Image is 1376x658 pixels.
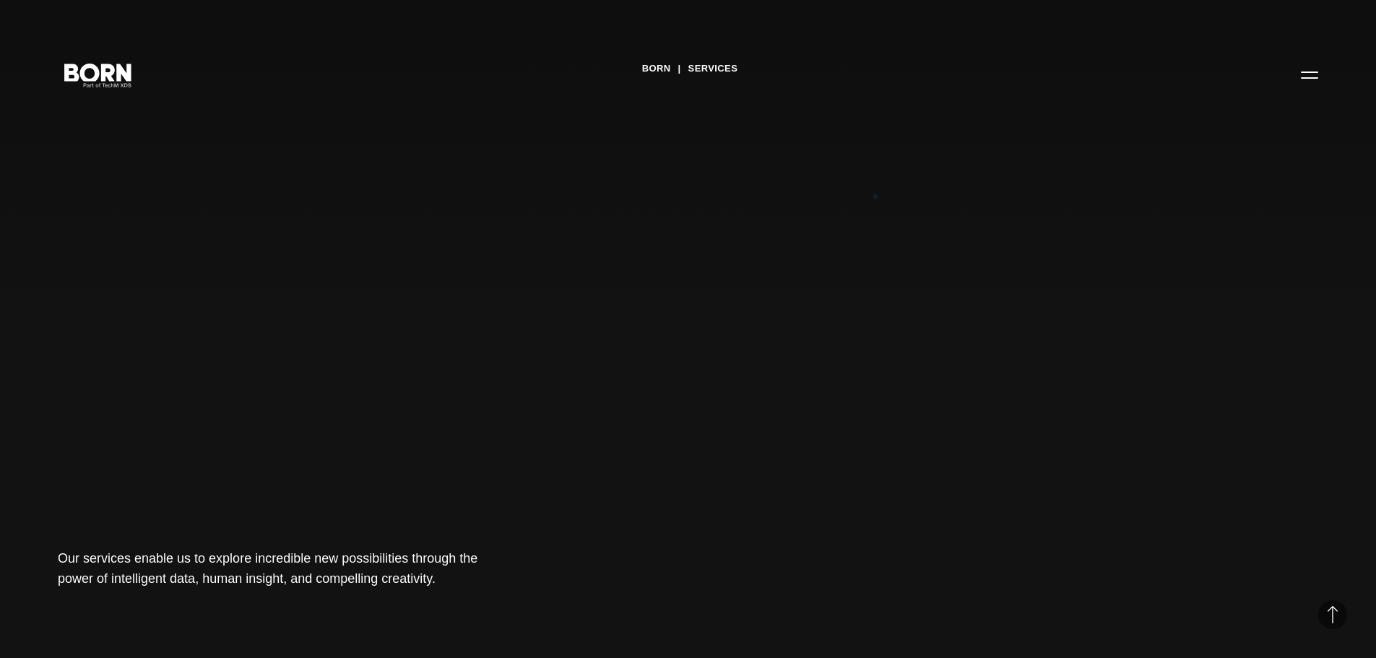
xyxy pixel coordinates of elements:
button: Open [1292,59,1327,90]
button: Back to Top [1318,600,1347,629]
h1: Our services enable us to explore incredible new possibilities through the power of intelligent d... [58,548,491,589]
a: BORN [642,58,671,79]
a: Services [688,58,738,79]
